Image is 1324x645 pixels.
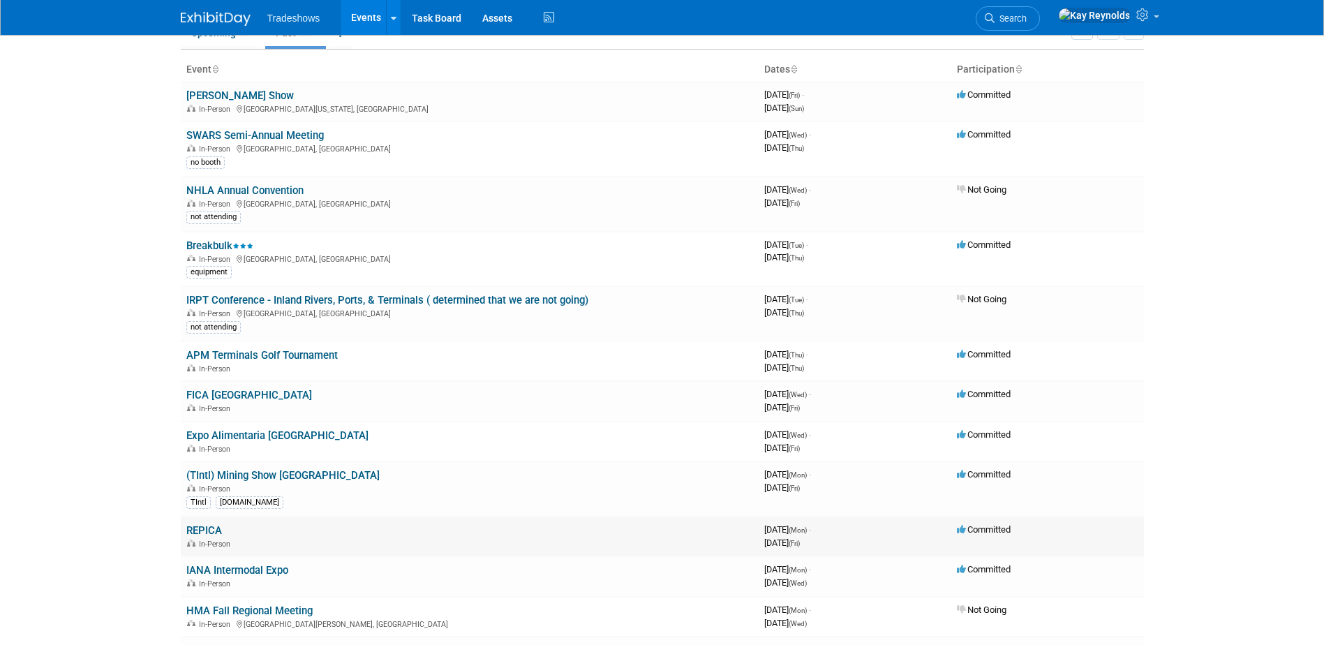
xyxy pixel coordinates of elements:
span: (Fri) [789,445,800,452]
span: (Thu) [789,351,804,359]
span: [DATE] [764,402,800,413]
div: TIntl [186,496,211,509]
span: (Fri) [789,404,800,412]
span: [DATE] [764,524,811,535]
span: In-Person [199,620,235,629]
img: In-Person Event [187,255,195,262]
span: [DATE] [764,307,804,318]
div: [GEOGRAPHIC_DATA][PERSON_NAME], [GEOGRAPHIC_DATA] [186,618,753,629]
span: In-Person [199,105,235,114]
span: Search [995,13,1027,24]
span: Committed [957,564,1011,574]
span: (Tue) [789,242,804,249]
div: not attending [186,211,241,223]
div: [GEOGRAPHIC_DATA], [GEOGRAPHIC_DATA] [186,307,753,318]
img: In-Person Event [187,309,195,316]
span: - [809,524,811,535]
a: Expo Alimentaria [GEOGRAPHIC_DATA] [186,429,369,442]
span: Tradeshows [267,13,320,24]
img: In-Person Event [187,364,195,371]
span: Not Going [957,294,1006,304]
img: In-Person Event [187,105,195,112]
span: [DATE] [764,482,800,493]
span: [DATE] [764,362,804,373]
img: In-Person Event [187,620,195,627]
span: Committed [957,469,1011,480]
span: In-Person [199,445,235,454]
span: - [802,89,804,100]
span: In-Person [199,540,235,549]
span: - [806,239,808,250]
span: (Wed) [789,131,807,139]
span: (Wed) [789,391,807,399]
span: In-Person [199,309,235,318]
span: - [809,564,811,574]
span: [DATE] [764,429,811,440]
span: Committed [957,89,1011,100]
a: IRPT Conference - Inland Rivers, Ports, & Terminals ( determined that we are not going) [186,294,588,306]
img: Kay Reynolds [1058,8,1131,23]
span: [DATE] [764,103,804,113]
img: In-Person Event [187,484,195,491]
span: [DATE] [764,198,800,208]
span: - [806,349,808,359]
span: In-Person [199,484,235,494]
img: In-Person Event [187,404,195,411]
span: In-Person [199,200,235,209]
img: In-Person Event [187,540,195,547]
a: Breakbulk [186,239,253,252]
div: [GEOGRAPHIC_DATA], [GEOGRAPHIC_DATA] [186,198,753,209]
span: - [809,129,811,140]
span: Committed [957,349,1011,359]
span: (Thu) [789,309,804,317]
div: [DOMAIN_NAME] [216,496,283,509]
span: (Mon) [789,566,807,574]
div: [GEOGRAPHIC_DATA][US_STATE], [GEOGRAPHIC_DATA] [186,103,753,114]
span: Committed [957,129,1011,140]
span: In-Person [199,579,235,588]
span: [DATE] [764,89,804,100]
span: [DATE] [764,349,808,359]
span: (Thu) [789,254,804,262]
span: Committed [957,389,1011,399]
span: (Thu) [789,364,804,372]
span: (Sun) [789,105,804,112]
img: In-Person Event [187,445,195,452]
span: [DATE] [764,605,811,615]
div: [GEOGRAPHIC_DATA], [GEOGRAPHIC_DATA] [186,142,753,154]
a: Search [976,6,1040,31]
span: (Mon) [789,526,807,534]
img: In-Person Event [187,579,195,586]
span: (Wed) [789,579,807,587]
span: [DATE] [764,618,807,628]
span: (Thu) [789,144,804,152]
span: [DATE] [764,564,811,574]
span: (Fri) [789,540,800,547]
span: (Wed) [789,431,807,439]
div: no booth [186,156,225,169]
span: In-Person [199,404,235,413]
span: [DATE] [764,469,811,480]
a: HMA Fall Regional Meeting [186,605,313,617]
span: In-Person [199,255,235,264]
a: (TIntl) Mining Show [GEOGRAPHIC_DATA] [186,469,380,482]
span: (Tue) [789,296,804,304]
span: [DATE] [764,389,811,399]
a: Sort by Event Name [211,64,218,75]
span: (Wed) [789,186,807,194]
a: APM Terminals Golf Tournament [186,349,338,362]
span: Committed [957,429,1011,440]
span: [DATE] [764,184,811,195]
span: Committed [957,239,1011,250]
span: (Fri) [789,91,800,99]
span: [DATE] [764,443,800,453]
a: SWARS Semi-Annual Meeting [186,129,324,142]
a: NHLA Annual Convention [186,184,304,197]
th: Participation [951,58,1144,82]
span: (Fri) [789,200,800,207]
span: - [809,389,811,399]
span: (Fri) [789,484,800,492]
span: In-Person [199,364,235,373]
th: Dates [759,58,951,82]
span: [DATE] [764,142,804,153]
